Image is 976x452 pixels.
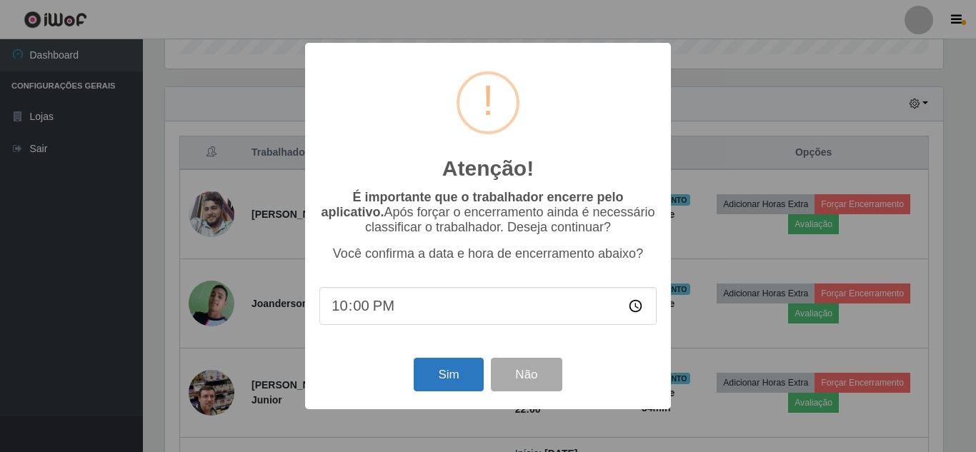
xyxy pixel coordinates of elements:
[491,358,562,391] button: Não
[319,246,657,261] p: Você confirma a data e hora de encerramento abaixo?
[321,190,623,219] b: É importante que o trabalhador encerre pelo aplicativo.
[442,156,534,181] h2: Atenção!
[319,190,657,235] p: Após forçar o encerramento ainda é necessário classificar o trabalhador. Deseja continuar?
[414,358,483,391] button: Sim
